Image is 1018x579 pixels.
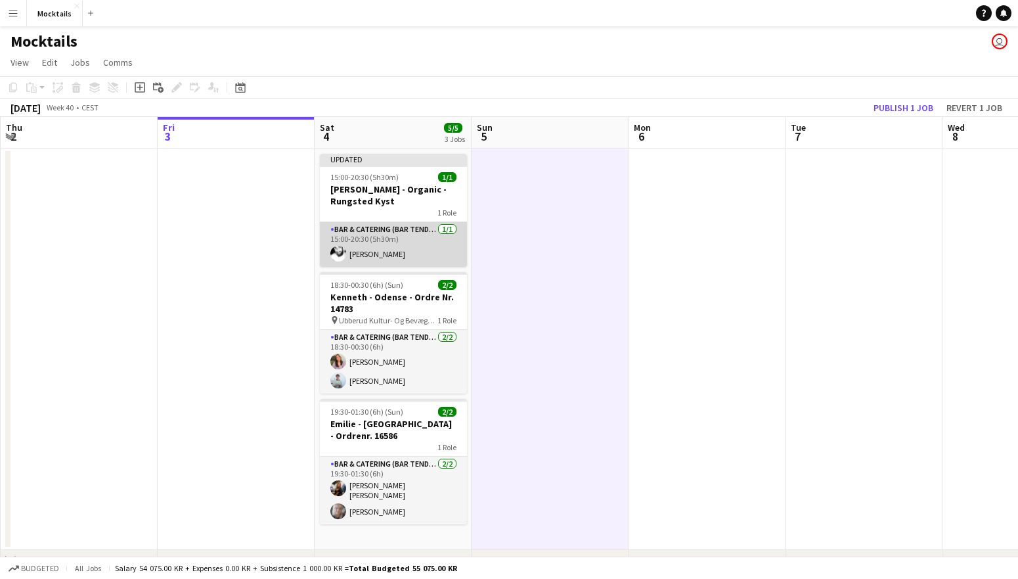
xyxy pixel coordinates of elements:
[444,123,462,133] span: 5/5
[320,222,467,267] app-card-role: Bar & Catering (Bar Tender)1/115:00-20:30 (5h30m)[PERSON_NAME]
[318,129,334,144] span: 4
[6,122,22,133] span: Thu
[438,407,456,417] span: 2/2
[115,563,457,573] div: Salary 54 075.00 KR + Expenses 0.00 KR + Subsistence 1 000.00 KR =
[43,103,76,112] span: Week 40
[320,457,467,524] app-card-role: Bar & Catering (Bar Tender)2/219:30-01:30 (6h)[PERSON_NAME] [PERSON_NAME] [PERSON_NAME][PERSON_NAME]
[791,122,806,133] span: Tue
[37,54,62,71] a: Edit
[330,280,403,290] span: 18:30-00:30 (6h) (Sun)
[21,553,70,567] div: New group
[330,172,399,182] span: 15:00-20:30 (5h30m)
[438,172,456,182] span: 1/1
[330,407,403,417] span: 19:30-01:30 (6h) (Sun)
[437,315,456,325] span: 1 Role
[320,122,334,133] span: Sat
[632,129,651,144] span: 6
[27,1,83,26] button: Mocktails
[320,272,467,394] app-job-card: 18:30-00:30 (6h) (Sun)2/2Kenneth - Odense - Ordre Nr. 14783 Ubberud Kultur- Og Bevægelseshus1 Rol...
[320,399,467,524] app-job-card: 19:30-01:30 (6h) (Sun)2/2Emilie - [GEOGRAPHIC_DATA] - Ordrenr. 165861 RoleBar & Catering (Bar Ten...
[5,54,34,71] a: View
[789,129,806,144] span: 7
[477,122,493,133] span: Sun
[320,291,467,315] h3: Kenneth - Odense - Ordre Nr. 14783
[11,57,29,68] span: View
[81,103,99,112] div: CEST
[349,563,457,573] span: Total Budgeted 55 075.00 KR
[868,99,939,116] button: Publish 1 job
[11,101,41,114] div: [DATE]
[948,122,965,133] span: Wed
[320,183,467,207] h3: [PERSON_NAME] - Organic - Rungsted Kyst
[72,563,104,573] span: All jobs
[21,564,59,573] span: Budgeted
[946,129,965,144] span: 8
[42,57,57,68] span: Edit
[7,561,61,576] button: Budgeted
[320,154,467,267] app-job-card: Updated15:00-20:30 (5h30m)1/1[PERSON_NAME] - Organic - Rungsted Kyst1 RoleBar & Catering (Bar Ten...
[438,280,456,290] span: 2/2
[437,208,456,218] span: 1 Role
[11,32,77,51] h1: Mocktails
[437,442,456,452] span: 1 Role
[339,315,437,325] span: Ubberud Kultur- Og Bevægelseshus
[163,122,175,133] span: Fri
[65,54,95,71] a: Jobs
[320,154,467,164] div: Updated
[445,134,465,144] div: 3 Jobs
[320,330,467,394] app-card-role: Bar & Catering (Bar Tender)2/218:30-00:30 (6h)[PERSON_NAME][PERSON_NAME]
[4,129,22,144] span: 2
[320,418,467,442] h3: Emilie - [GEOGRAPHIC_DATA] - Ordrenr. 16586
[475,129,493,144] span: 5
[161,129,175,144] span: 3
[941,99,1007,116] button: Revert 1 job
[103,57,133,68] span: Comms
[98,54,138,71] a: Comms
[70,57,90,68] span: Jobs
[992,34,1007,49] app-user-avatar: Hektor Pantas
[634,122,651,133] span: Mon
